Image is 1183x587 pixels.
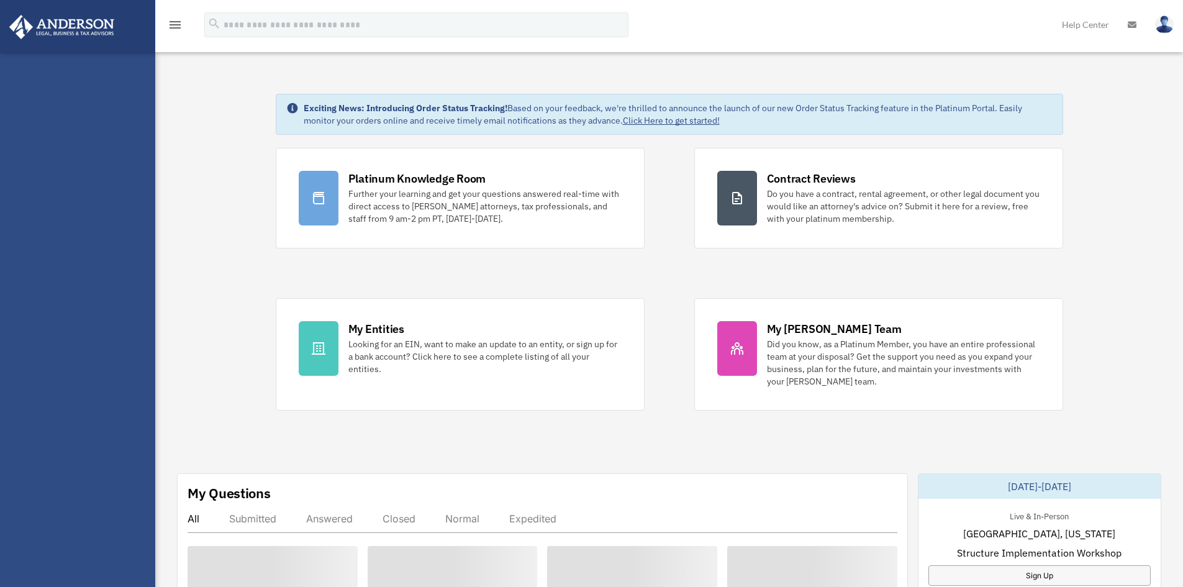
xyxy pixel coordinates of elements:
img: Anderson Advisors Platinum Portal [6,15,118,39]
div: My Questions [188,484,271,503]
div: All [188,512,199,525]
a: menu [168,22,183,32]
span: [GEOGRAPHIC_DATA], [US_STATE] [963,526,1115,541]
div: Submitted [229,512,276,525]
div: Did you know, as a Platinum Member, you have an entire professional team at your disposal? Get th... [767,338,1040,388]
i: menu [168,17,183,32]
i: search [207,17,221,30]
img: User Pic [1155,16,1174,34]
div: Expedited [509,512,556,525]
div: [DATE]-[DATE] [918,474,1161,499]
strong: Exciting News: Introducing Order Status Tracking! [304,102,507,114]
div: My [PERSON_NAME] Team [767,321,902,337]
span: Structure Implementation Workshop [957,545,1122,560]
a: Platinum Knowledge Room Further your learning and get your questions answered real-time with dire... [276,148,645,248]
div: Looking for an EIN, want to make an update to an entity, or sign up for a bank account? Click her... [348,338,622,375]
div: Answered [306,512,353,525]
div: Contract Reviews [767,171,856,186]
div: Platinum Knowledge Room [348,171,486,186]
div: Based on your feedback, we're thrilled to announce the launch of our new Order Status Tracking fe... [304,102,1053,127]
a: My Entities Looking for an EIN, want to make an update to an entity, or sign up for a bank accoun... [276,298,645,411]
div: Normal [445,512,479,525]
div: Closed [383,512,415,525]
div: Further your learning and get your questions answered real-time with direct access to [PERSON_NAM... [348,188,622,225]
div: Do you have a contract, rental agreement, or other legal document you would like an attorney's ad... [767,188,1040,225]
div: My Entities [348,321,404,337]
a: Contract Reviews Do you have a contract, rental agreement, or other legal document you would like... [694,148,1063,248]
a: My [PERSON_NAME] Team Did you know, as a Platinum Member, you have an entire professional team at... [694,298,1063,411]
div: Live & In-Person [1000,509,1079,522]
a: Click Here to get started! [623,115,720,126]
a: Sign Up [928,565,1151,586]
